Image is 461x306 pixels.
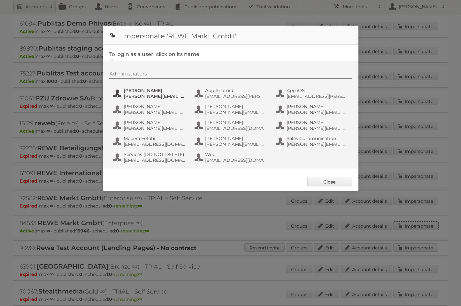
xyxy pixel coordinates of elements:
[287,109,349,115] span: [PERSON_NAME][EMAIL_ADDRESS][PERSON_NAME][DOMAIN_NAME]
[205,136,267,141] span: [PERSON_NAME]
[287,104,349,109] span: [PERSON_NAME]
[205,93,267,99] span: [EMAIL_ADDRESS][PERSON_NAME][DOMAIN_NAME]
[124,88,186,93] span: [PERSON_NAME]
[275,119,350,132] button: [PERSON_NAME] [PERSON_NAME][EMAIL_ADDRESS][PERSON_NAME][DOMAIN_NAME]
[194,135,269,148] button: [PERSON_NAME] [PERSON_NAME][EMAIL_ADDRESS][DOMAIN_NAME]
[205,104,267,109] span: [PERSON_NAME]
[124,120,186,125] span: [PERSON_NAME]
[103,26,358,45] h1: Impersonate 'REWE Markt GmbH'
[275,87,350,100] button: App iOS [EMAIL_ADDRESS][PERSON_NAME][DOMAIN_NAME]
[287,141,349,147] span: [PERSON_NAME][EMAIL_ADDRESS][PERSON_NAME][DOMAIN_NAME]
[112,135,188,148] button: Mebera Fetahi [EMAIL_ADDRESS][DOMAIN_NAME]
[112,151,188,164] button: Services (DO NOT DELETE) [EMAIL_ADDRESS][DOMAIN_NAME]
[109,71,352,79] div: Administrators
[205,152,267,157] span: Web
[124,125,186,131] span: [PERSON_NAME][EMAIL_ADDRESS][DOMAIN_NAME]
[205,109,267,115] span: [PERSON_NAME][EMAIL_ADDRESS][PERSON_NAME][DOMAIN_NAME]
[124,141,186,147] span: [EMAIL_ADDRESS][DOMAIN_NAME]
[287,120,349,125] span: [PERSON_NAME]
[124,104,186,109] span: [PERSON_NAME]
[109,51,199,57] legend: To login as a user, click on its name
[124,152,186,157] span: Services (DO NOT DELETE)
[124,136,186,141] span: Mebera Fetahi
[307,177,352,186] a: Close
[124,157,186,163] span: [EMAIL_ADDRESS][DOMAIN_NAME]
[112,103,188,116] button: [PERSON_NAME] [PERSON_NAME][EMAIL_ADDRESS][PERSON_NAME][DOMAIN_NAME]
[205,125,267,131] span: [EMAIL_ADDRESS][DOMAIN_NAME]
[194,119,269,132] button: [PERSON_NAME] [EMAIL_ADDRESS][DOMAIN_NAME]
[287,136,349,141] span: Sales Communication
[194,151,269,164] button: Web [EMAIL_ADDRESS][DOMAIN_NAME]
[112,119,188,132] button: [PERSON_NAME] [PERSON_NAME][EMAIL_ADDRESS][DOMAIN_NAME]
[194,103,269,116] button: [PERSON_NAME] [PERSON_NAME][EMAIL_ADDRESS][PERSON_NAME][DOMAIN_NAME]
[124,109,186,115] span: [PERSON_NAME][EMAIL_ADDRESS][PERSON_NAME][DOMAIN_NAME]
[205,88,267,93] span: App Android
[124,93,186,99] span: [PERSON_NAME][EMAIL_ADDRESS][PERSON_NAME][DOMAIN_NAME]
[194,87,269,100] button: App Android [EMAIL_ADDRESS][PERSON_NAME][DOMAIN_NAME]
[287,88,349,93] span: App iOS
[287,125,349,131] span: [PERSON_NAME][EMAIL_ADDRESS][PERSON_NAME][DOMAIN_NAME]
[287,93,349,99] span: [EMAIL_ADDRESS][PERSON_NAME][DOMAIN_NAME]
[112,87,188,100] button: [PERSON_NAME] [PERSON_NAME][EMAIL_ADDRESS][PERSON_NAME][DOMAIN_NAME]
[205,120,267,125] span: [PERSON_NAME]
[275,135,350,148] button: Sales Communication [PERSON_NAME][EMAIL_ADDRESS][PERSON_NAME][DOMAIN_NAME]
[275,103,350,116] button: [PERSON_NAME] [PERSON_NAME][EMAIL_ADDRESS][PERSON_NAME][DOMAIN_NAME]
[205,157,267,163] span: [EMAIL_ADDRESS][DOMAIN_NAME]
[205,141,267,147] span: [PERSON_NAME][EMAIL_ADDRESS][DOMAIN_NAME]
